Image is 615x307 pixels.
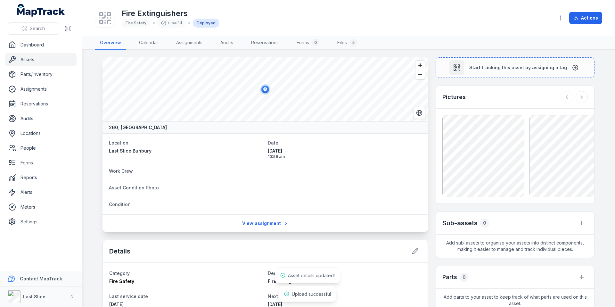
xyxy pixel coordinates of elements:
[5,142,77,154] a: People
[268,154,422,159] span: 10:59 am
[268,140,278,145] span: Date
[5,215,77,228] a: Settings
[5,38,77,51] a: Dashboard
[109,294,148,299] span: Last service date
[109,185,159,190] span: Asset Condition Photo
[193,19,219,28] div: Deployed
[238,217,293,229] a: View assignment
[442,219,478,228] h2: Sub-assets
[291,36,324,50] a: Forms0
[5,171,77,184] a: Reports
[5,97,77,110] a: Reservations
[442,273,457,282] h3: Parts
[460,273,469,282] div: 0
[246,36,284,50] a: Reservations
[268,302,282,307] span: [DATE]
[17,4,65,17] a: MapTrack
[436,57,594,78] button: Start tracking this asset by assigning a tag
[109,124,167,131] strong: 260, [GEOGRAPHIC_DATA]
[109,140,128,145] span: Location
[312,39,319,46] div: 0
[8,22,59,35] button: Search
[109,148,263,154] a: Last Slice Bunbury
[109,168,133,174] span: Work Crew
[122,8,219,19] h1: Fire Extinguishers
[442,93,466,102] h3: Pictures
[469,64,567,71] span: Start tracking this asset by assigning a tag
[5,68,77,81] a: Parts/Inventory
[95,36,126,50] a: Overview
[5,156,77,169] a: Forms
[415,61,425,70] button: Zoom in
[268,148,422,154] span: [DATE]
[171,36,208,50] a: Assignments
[30,25,45,32] span: Search
[349,39,357,46] div: 5
[436,235,594,258] span: Add sub-assets to organise your assets into distinct components, making it easier to manage and t...
[268,148,422,159] time: 10/10/2025, 10:59:00 am
[126,21,146,25] span: Fire Safety
[413,107,425,119] button: Switch to Satellite View
[268,270,293,276] span: Description
[268,278,308,284] span: Fire Extinguishers
[415,70,425,79] button: Zoom out
[332,36,362,50] a: Files5
[215,36,238,50] a: Audits
[134,36,163,50] a: Calendar
[23,294,45,299] strong: Last Slice
[109,302,124,307] time: 01/06/2025, 12:00:00 am
[5,112,77,125] a: Audits
[20,276,62,281] strong: Contact MapTrack
[102,57,428,121] canvas: Map
[109,302,124,307] span: [DATE]
[109,270,130,276] span: Category
[109,247,130,256] h2: Details
[109,202,131,207] span: Condition
[5,201,77,213] a: Meters
[109,148,152,153] span: Last Slice Bunbury
[5,53,77,66] a: Assets
[569,12,602,24] button: Actions
[5,186,77,199] a: Alerts
[288,273,335,278] span: Asset details updated!
[292,291,331,297] span: Upload successful
[5,127,77,140] a: Locations
[268,294,306,299] span: Next Service Due
[109,278,134,284] span: Fire Safety
[268,302,282,307] time: 01/12/2025, 12:00:00 am
[5,83,77,95] a: Assignments
[157,19,186,28] div: eece2d
[480,219,489,228] div: 0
